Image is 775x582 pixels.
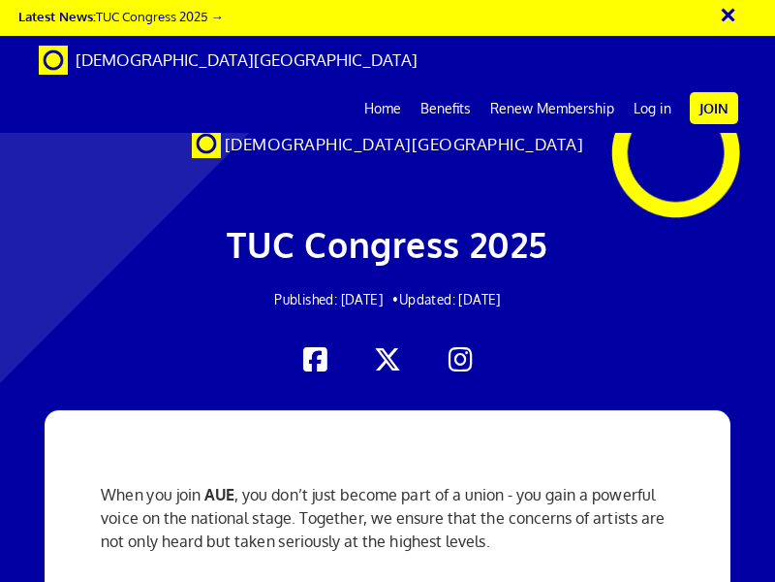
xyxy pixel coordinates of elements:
[355,84,411,133] a: Home
[624,84,681,133] a: Log in
[227,222,548,266] span: TUC Congress 2025
[225,134,584,154] span: [DEMOGRAPHIC_DATA][GEOGRAPHIC_DATA]
[18,8,224,24] a: Latest News:TUC Congress 2025 →
[480,84,624,133] a: Renew Membership
[24,36,432,84] a: Brand [DEMOGRAPHIC_DATA][GEOGRAPHIC_DATA]
[690,92,738,124] a: Join
[76,49,418,70] span: [DEMOGRAPHIC_DATA][GEOGRAPHIC_DATA]
[274,291,398,307] span: Published: [DATE] •
[18,8,96,24] strong: Latest News:
[39,293,736,307] h2: Updated: [DATE]
[204,485,234,504] strong: AUE
[101,483,674,553] p: When you join , you don’t just become part of a union - you gain a powerful voice on the national...
[411,84,480,133] a: Benefits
